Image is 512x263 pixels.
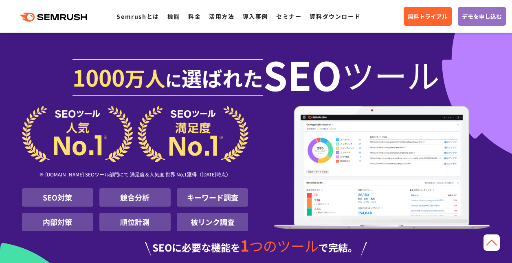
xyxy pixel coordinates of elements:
span: 万人 [125,63,165,92]
li: 競合分析 [99,188,171,207]
li: 内部対策 [22,213,93,231]
a: 導入事例 [243,12,268,20]
div: ※ [DOMAIN_NAME] SEOツール部門にて 満足度＆人気度 世界 No.1獲得（[DATE]時点） [22,162,248,188]
a: 資料ダウンロード [310,12,360,20]
span: 1 [240,234,249,256]
li: SEO対策 [22,188,93,207]
span: 選ばれた [182,63,263,92]
span: デモを申し込む [462,12,502,21]
li: 被リンク調査 [177,213,248,231]
span: に [165,68,182,91]
a: Semrushとは [116,12,159,20]
span: 1000 [73,60,125,93]
a: 活用方法 [209,12,234,20]
span: つのツール [249,236,319,256]
li: 順位計測 [99,213,171,231]
span: で完結。 [319,240,358,254]
a: デモを申し込む [458,7,506,26]
li: キーワード調査 [177,188,248,207]
div: SEOに必要な機能を [22,238,490,256]
span: ツール [342,58,439,91]
a: 無料トライアル [404,7,452,26]
a: 料金 [188,12,201,20]
a: セミナー [276,12,301,20]
span: 無料トライアル [408,12,448,21]
a: 機能 [167,12,180,20]
span: SEO [263,58,342,91]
